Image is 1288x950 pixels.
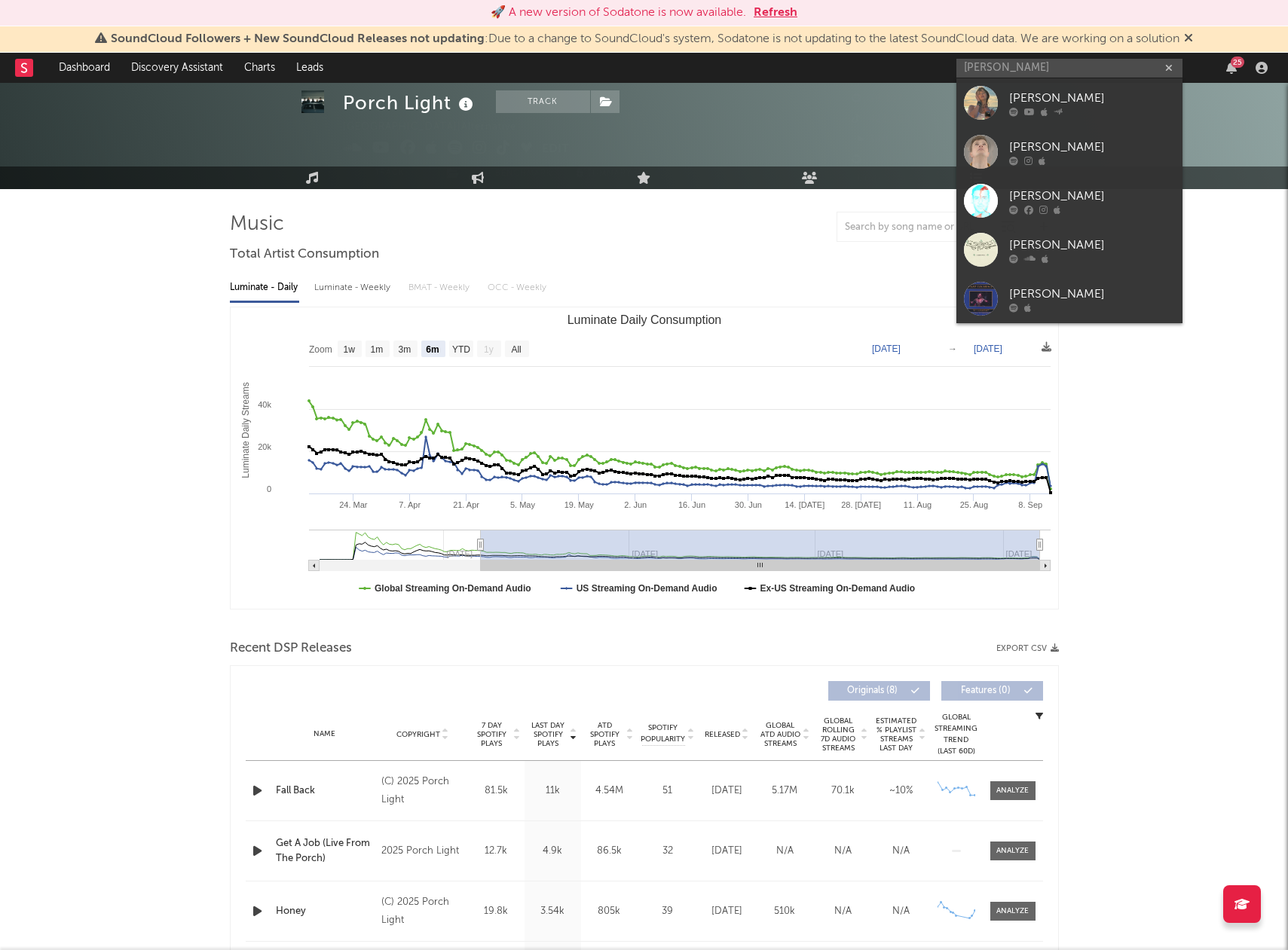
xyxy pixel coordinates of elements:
[472,784,521,799] div: 81.5k
[760,583,915,594] text: Ex-US Streaming On-Demand Audio
[934,712,979,757] div: Global Streaming Trend (Last 60D)
[852,155,999,165] span: 137,051 Monthly Listeners
[230,275,299,301] div: Luminate - Daily
[1009,236,1175,254] div: [PERSON_NAME]
[343,118,534,136] div: [GEOGRAPHIC_DATA] | Alternative
[702,784,752,799] div: [DATE]
[576,583,717,594] text: US Streaming On-Demand Audio
[398,344,411,355] text: 3m
[876,844,926,859] div: N/A
[381,773,463,809] div: (C) 2025 Porch Light
[511,344,521,355] text: All
[276,904,375,919] a: Honey
[760,844,810,859] div: N/A
[996,644,1059,653] button: Export CSV
[426,344,439,355] text: 6m
[453,500,479,509] text: 21. Apr
[472,904,521,919] div: 19.8k
[641,784,694,799] div: 51
[381,893,463,930] div: (C) 2025 Porch Light
[542,140,569,159] button: Edit
[585,784,634,799] div: 4.54M
[528,721,568,748] span: Last Day Spotify Plays
[641,722,685,745] span: Spotify Popularity
[48,53,121,83] a: Dashboard
[343,162,437,185] button: Track
[491,4,746,22] div: 🚀 A new version of Sodatone is now available.
[472,721,512,748] span: 7 Day Spotify Plays
[585,844,634,859] div: 86.5k
[1226,62,1237,74] button: 25
[955,115,1008,124] span: 14,000
[956,127,1182,176] a: [PERSON_NAME]
[641,904,694,919] div: 39
[451,344,470,355] text: YTD
[624,500,647,509] text: 2. Jun
[956,274,1182,323] a: [PERSON_NAME]
[828,681,930,701] button: Originals(8)
[785,500,825,509] text: 14. [DATE]
[585,721,625,748] span: ATD Spotify Plays
[974,344,1002,354] text: [DATE]
[564,500,594,509] text: 19. May
[760,784,810,799] div: 5.17M
[230,640,352,658] span: Recent DSP Releases
[509,500,535,509] text: 5. May
[1231,57,1244,68] div: 25
[121,53,234,83] a: Discovery Assistant
[837,221,996,234] input: Search by song name or URL
[852,135,889,145] span: 380
[258,400,271,409] text: 40k
[258,442,271,451] text: 20k
[276,836,375,866] a: Get A Job (Live From The Porch)
[495,165,552,183] span: Benchmark
[286,53,334,83] a: Leads
[528,904,577,919] div: 3.54k
[231,307,1058,609] svg: Luminate Daily Consumption
[309,344,332,355] text: Zoom
[343,344,355,355] text: 1w
[641,844,694,859] div: 32
[959,500,987,509] text: 25. Aug
[872,344,901,354] text: [DATE]
[111,33,1179,45] span: : Due to a change to SoundCloud's system, Sodatone is not updating to the latest SoundCloud data....
[1009,89,1175,107] div: [PERSON_NAME]
[841,500,881,509] text: 28. [DATE]
[230,246,379,264] span: Total Artist Consumption
[705,730,740,739] span: Released
[876,904,926,919] div: N/A
[956,225,1182,274] a: [PERSON_NAME]
[678,500,705,509] text: 16. Jun
[956,176,1182,225] a: [PERSON_NAME]
[955,94,1015,104] span: 244,999
[1184,33,1193,45] span: Dismiss
[528,784,577,799] div: 11k
[1018,500,1042,509] text: 8. Sep
[474,162,561,185] a: Benchmark
[276,784,375,799] a: Fall Back
[339,500,368,509] text: 24. Mar
[876,784,926,799] div: ~ 10 %
[956,78,1182,127] a: [PERSON_NAME]
[234,53,286,83] a: Charts
[381,842,463,860] div: 2025 Porch Light
[754,4,797,22] button: Refresh
[1009,285,1175,303] div: [PERSON_NAME]
[956,59,1182,78] input: Search for artists
[818,904,868,919] div: N/A
[266,484,271,493] text: 0
[734,500,761,509] text: 30. Jun
[314,275,393,301] div: Luminate - Weekly
[702,904,752,919] div: [DATE]
[396,730,440,739] span: Copyright
[111,33,485,45] span: SoundCloud Followers + New SoundCloud Releases not updating
[876,716,917,753] span: Estimated % Playlist Streams Last Day
[852,115,911,124] span: 422,000
[567,313,721,326] text: Luminate Daily Consumption
[568,162,640,185] button: Summary
[941,681,1043,701] button: Features(0)
[1009,187,1175,205] div: [PERSON_NAME]
[399,500,421,509] text: 7. Apr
